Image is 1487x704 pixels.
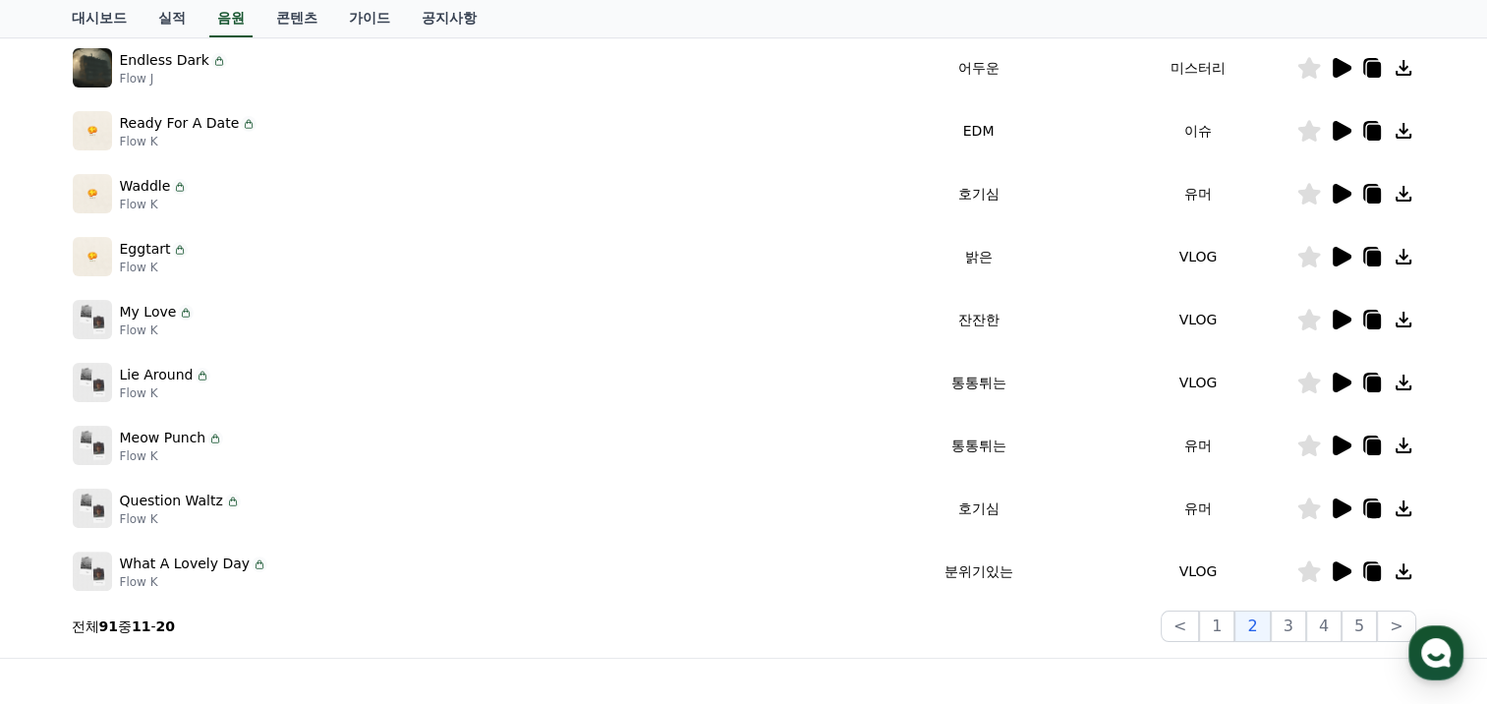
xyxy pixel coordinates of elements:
p: Flow K [120,260,189,275]
span: 홈 [62,570,74,586]
button: 1 [1199,611,1234,642]
td: EDM [857,99,1100,162]
a: 대화 [130,541,254,590]
button: 4 [1306,611,1342,642]
p: Flow K [120,134,257,149]
td: 어두운 [857,36,1100,99]
td: 유머 [1100,477,1295,540]
span: 설정 [304,570,327,586]
strong: 11 [132,618,150,634]
p: 전체 중 - [72,616,176,636]
p: Flow K [120,574,268,590]
td: VLOG [1100,288,1295,351]
td: 유머 [1100,162,1295,225]
button: 3 [1271,611,1306,642]
td: 분위기있는 [857,540,1100,603]
p: Ready For A Date [120,113,240,134]
a: 설정 [254,541,377,590]
p: Waddle [120,176,171,197]
p: Endless Dark [120,50,209,71]
button: 2 [1234,611,1270,642]
img: music [73,48,112,88]
img: music [73,300,112,339]
img: music [73,426,112,465]
p: Flow K [120,511,241,527]
td: 밝은 [857,225,1100,288]
img: music [73,174,112,213]
img: music [73,552,112,591]
span: 대화 [180,571,203,587]
p: Flow J [120,71,227,87]
td: 호기심 [857,477,1100,540]
strong: 20 [156,618,175,634]
button: < [1161,611,1199,642]
img: music [73,111,112,150]
p: Flow K [120,448,224,464]
p: My Love [120,302,177,323]
button: > [1377,611,1415,642]
td: 통통튀는 [857,414,1100,477]
td: 미스터리 [1100,36,1295,99]
p: Question Waltz [120,491,223,511]
img: music [73,237,112,276]
td: 이슈 [1100,99,1295,162]
p: Eggtart [120,239,171,260]
strong: 91 [99,618,118,634]
td: 잔잔한 [857,288,1100,351]
td: VLOG [1100,225,1295,288]
img: music [73,363,112,402]
a: 홈 [6,541,130,590]
p: Flow K [120,323,195,338]
button: 5 [1342,611,1377,642]
td: 통통튀는 [857,351,1100,414]
p: What A Lovely Day [120,554,251,574]
p: Lie Around [120,365,194,385]
p: Meow Punch [120,428,206,448]
td: 유머 [1100,414,1295,477]
td: VLOG [1100,351,1295,414]
td: VLOG [1100,540,1295,603]
td: 호기심 [857,162,1100,225]
p: Flow K [120,197,189,212]
img: music [73,489,112,528]
p: Flow K [120,385,211,401]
